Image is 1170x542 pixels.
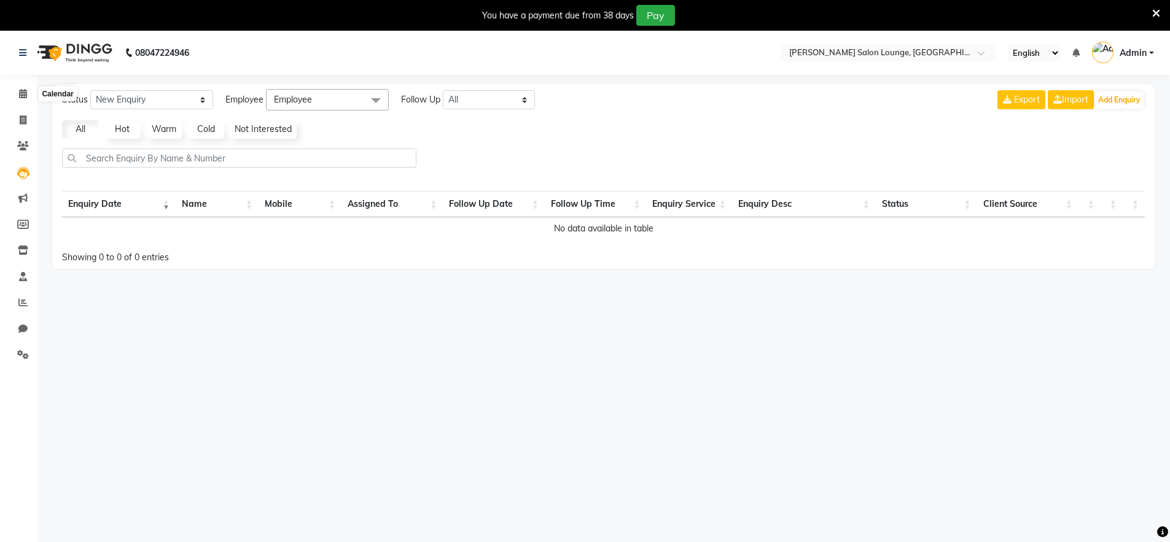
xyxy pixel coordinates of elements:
th: : activate to sort column ascending [1123,191,1145,217]
div: You have a payment due from 38 days [482,9,634,22]
a: Not Interested [229,120,297,139]
th: Name: activate to sort column ascending [176,191,259,217]
a: Hot [104,120,141,139]
a: Import [1048,90,1094,109]
button: Pay [636,5,675,26]
th: Enquiry Service : activate to sort column ascending [646,191,731,217]
th: Mobile : activate to sort column ascending [259,191,341,217]
img: Admin [1092,42,1113,63]
th: Client Source: activate to sort column ascending [977,191,1078,217]
th: Enquiry Desc: activate to sort column ascending [732,191,876,217]
a: Warm [146,120,182,139]
div: Calendar [39,87,76,101]
span: Employee [225,93,263,106]
span: Admin [1120,47,1147,60]
a: All [62,120,99,139]
th: Status: activate to sort column ascending [876,191,977,217]
th: Assigned To : activate to sort column ascending [341,191,443,217]
td: No data available in table [62,217,1145,240]
span: Export [1014,94,1040,105]
span: Employee [274,94,312,105]
a: Cold [187,120,224,139]
button: Add Enquiry [1095,91,1144,109]
th: : activate to sort column ascending [1101,191,1123,217]
b: 08047224946 [135,36,189,70]
th: Enquiry Date: activate to sort column ascending [62,191,176,217]
input: Search Enquiry By Name & Number [62,149,416,168]
th: : activate to sort column ascending [1078,191,1101,217]
div: Showing 0 to 0 of 0 entries [62,244,502,264]
th: Follow Up Date: activate to sort column ascending [443,191,545,217]
img: logo [31,36,115,70]
span: Follow Up [401,93,440,106]
th: Follow Up Time : activate to sort column ascending [545,191,647,217]
button: Export [997,90,1045,109]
